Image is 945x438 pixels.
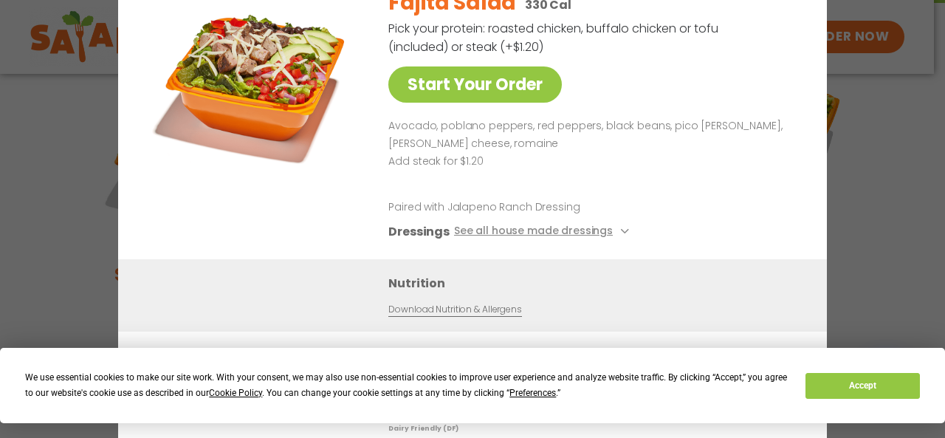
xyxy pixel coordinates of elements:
[805,373,919,399] button: Accept
[209,388,262,398] span: Cookie Policy
[388,19,721,56] p: Pick your protein: roasted chicken, buffalo chicken or tofu (included) or steak (+$1.20)
[388,424,458,433] strong: Dairy Friendly (DF)
[388,274,805,292] h3: Nutrition
[25,370,788,401] div: We use essential cookies to make our site work. With your consent, we may also use non-essential ...
[388,153,791,171] p: Add steak for $1.20
[388,222,450,241] h3: Dressings
[388,66,562,103] a: Start Your Order
[388,117,791,153] p: Avocado, poblano peppers, red peppers, black beans, pico [PERSON_NAME], [PERSON_NAME] cheese, rom...
[388,303,521,317] a: Download Nutrition & Allergens
[509,388,556,398] span: Preferences
[454,222,633,241] button: See all house made dressings
[388,346,797,357] p: We are not an allergen free facility and cannot guarantee the absence of allergens in our foods.
[388,199,661,215] p: Paired with Jalapeno Ranch Dressing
